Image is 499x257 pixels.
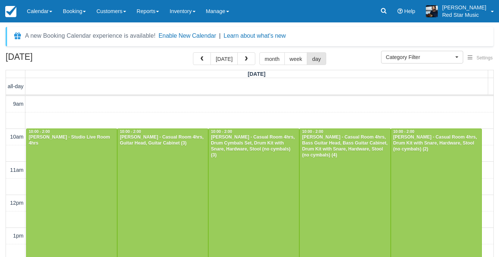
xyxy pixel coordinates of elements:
h2: [DATE] [6,52,100,66]
span: 12pm [10,200,24,206]
p: Red Star Music [442,11,486,19]
p: [PERSON_NAME] [442,4,486,11]
button: week [284,52,308,65]
i: Help [397,9,403,14]
div: [PERSON_NAME] - Casual Room 4hrs, Guitar Head, Guitar Cabinet (3) [119,134,206,146]
span: Category Filter [386,53,453,61]
button: Enable New Calendar [159,32,216,40]
div: [PERSON_NAME] - Casual Room 4hrs, Drum Cymbals Set, Drum Kit with Snare, Hardware, Stool (no cymb... [210,134,297,158]
span: 1pm [13,233,24,239]
span: 10:00 - 2:00 [211,130,232,134]
span: Settings [477,55,493,61]
span: 10:00 - 2:00 [29,130,50,134]
span: Help [404,8,415,14]
span: all-day [8,83,24,89]
img: checkfront-main-nav-mini-logo.png [5,6,16,17]
div: [PERSON_NAME] - Studio Live Room 4hrs [28,134,115,146]
div: [PERSON_NAME] - Casual Room 4hrs, Bass Guitar Head, Bass Guitar Cabinet, Drum Kit with Snare, Har... [302,134,388,158]
div: A new Booking Calendar experience is available! [25,31,156,40]
button: Category Filter [381,51,463,64]
span: [DATE] [248,71,266,77]
button: [DATE] [210,52,238,65]
img: A1 [426,5,438,17]
span: 10:00 - 2:00 [120,130,141,134]
button: Settings [463,53,497,64]
span: 10:00 - 2:00 [393,130,415,134]
button: month [259,52,285,65]
button: day [307,52,326,65]
span: 11am [10,167,24,173]
span: | [219,32,221,39]
span: 10:00 - 2:00 [302,130,323,134]
div: [PERSON_NAME] - Casual Room 4hrs, Drum Kit with Snare, Hardware, Stool (no cymbals) (2) [393,134,480,152]
span: 10am [10,134,24,140]
span: 9am [13,101,24,107]
a: Learn about what's new [224,32,286,39]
